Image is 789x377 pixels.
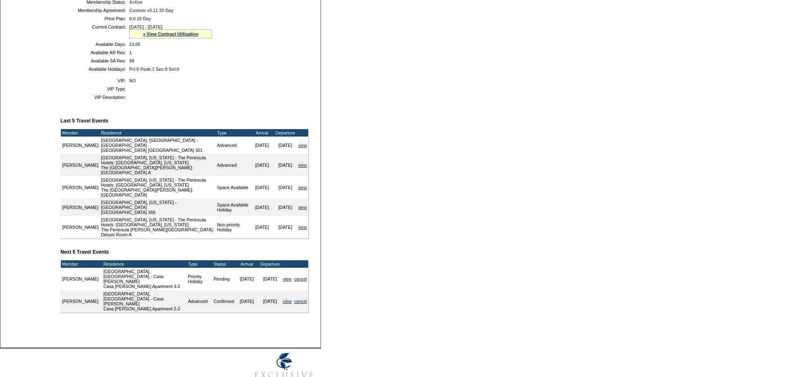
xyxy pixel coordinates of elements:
[212,260,235,268] td: Status
[64,58,126,63] td: Available SA Res:
[100,129,216,137] td: Residence
[187,260,212,268] td: Type
[129,58,134,63] span: 99
[61,290,100,312] td: [PERSON_NAME]
[216,129,251,137] td: Type
[64,78,126,83] td: VIP:
[216,176,251,199] td: Space Available
[251,216,274,238] td: [DATE]
[274,176,297,199] td: [DATE]
[129,67,179,72] span: Pri:0 Peak:1 Sec:0 Sel:0
[294,299,307,304] a: cancel
[274,137,297,154] td: [DATE]
[61,137,100,154] td: [PERSON_NAME]
[129,16,151,21] span: 0-0 20 Day
[258,260,282,268] td: Departure
[102,260,187,268] td: Residence
[61,154,100,176] td: [PERSON_NAME]
[294,276,307,281] a: cancel
[274,154,297,176] td: [DATE]
[235,260,258,268] td: Arrival
[258,268,282,290] td: [DATE]
[187,268,212,290] td: Priority Holiday
[251,199,274,216] td: [DATE]
[100,199,216,216] td: [GEOGRAPHIC_DATA], [US_STATE] - [GEOGRAPHIC_DATA] [GEOGRAPHIC_DATA] 366
[61,268,100,290] td: [PERSON_NAME]
[212,268,235,290] td: Pending
[61,216,100,238] td: [PERSON_NAME]
[100,154,216,176] td: [GEOGRAPHIC_DATA], [US_STATE] - The Peninsula Hotels: [GEOGRAPHIC_DATA], [US_STATE] The [GEOGRAPH...
[61,129,100,137] td: Member
[100,216,216,238] td: [GEOGRAPHIC_DATA], [US_STATE] - The Peninsula Hotels: [GEOGRAPHIC_DATA], [US_STATE] The Peninsula...
[251,129,274,137] td: Arrival
[216,199,251,216] td: Space Available Holiday
[129,42,140,47] span: 13.00
[298,163,307,168] a: view
[64,86,126,91] td: VIP Type:
[258,290,282,312] td: [DATE]
[274,216,297,238] td: [DATE]
[216,216,251,238] td: Non-priority Holiday
[60,249,109,255] b: Next 5 Travel Events
[102,290,187,312] td: [GEOGRAPHIC_DATA], [GEOGRAPHIC_DATA] - Casa [PERSON_NAME] Casa [PERSON_NAME] Apartment 2-2
[216,154,251,176] td: Advanced
[102,268,187,290] td: [GEOGRAPHIC_DATA], [GEOGRAPHIC_DATA] - Casa [PERSON_NAME] Casa [PERSON_NAME] Apartment 3-2
[129,50,132,55] span: 1
[251,154,274,176] td: [DATE]
[251,176,274,199] td: [DATE]
[64,16,126,21] td: Price Plan:
[61,260,100,268] td: Member
[235,268,258,290] td: [DATE]
[251,137,274,154] td: [DATE]
[298,185,307,190] a: view
[100,176,216,199] td: [GEOGRAPHIC_DATA], [US_STATE] - The Peninsula Hotels: [GEOGRAPHIC_DATA], [US_STATE] The [GEOGRAPH...
[298,205,307,210] a: view
[129,8,174,13] span: Custom v3.11 20 Day
[129,24,162,29] span: [DATE] - [DATE]
[283,299,292,304] a: view
[64,8,126,13] td: Membership Agreement:
[274,129,297,137] td: Departure
[274,199,297,216] td: [DATE]
[61,176,100,199] td: [PERSON_NAME]
[129,78,136,83] span: NO
[64,50,126,55] td: Available AR Res:
[235,290,258,312] td: [DATE]
[283,276,292,281] a: view
[64,42,126,47] td: Available Days:
[64,24,126,38] td: Current Contract:
[298,143,307,148] a: view
[143,31,198,36] a: » View Contract Utilization
[64,67,126,72] td: Available Holidays:
[216,137,251,154] td: Advanced
[298,225,307,230] a: view
[212,290,235,312] td: Confirmed
[187,290,212,312] td: Advanced
[64,95,126,100] td: VIP Description:
[61,199,100,216] td: [PERSON_NAME]
[60,118,108,124] b: Last 5 Travel Events
[100,137,216,154] td: [GEOGRAPHIC_DATA], [GEOGRAPHIC_DATA] - [GEOGRAPHIC_DATA] [GEOGRAPHIC_DATA] [GEOGRAPHIC_DATA] 301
